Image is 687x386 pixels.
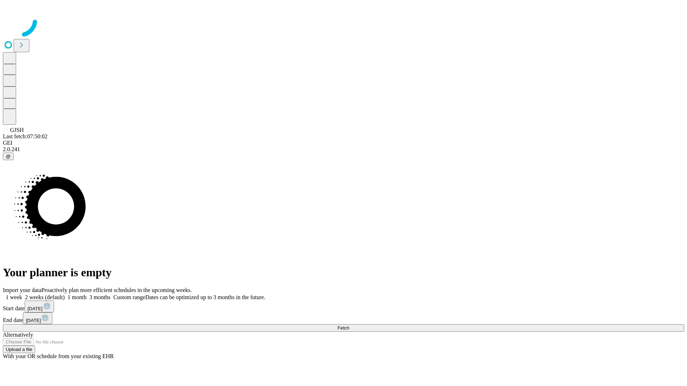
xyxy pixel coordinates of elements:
[3,301,684,312] div: Start date
[3,332,33,338] span: Alternatively
[68,294,87,300] span: 1 month
[3,353,114,359] span: With your OR schedule from your existing EHR
[89,294,111,300] span: 3 months
[3,287,42,293] span: Import your data
[10,127,24,133] span: GJSH
[3,153,14,160] button: @
[23,312,52,324] button: [DATE]
[25,294,65,300] span: 2 weeks (default)
[25,301,54,312] button: [DATE]
[3,266,684,279] h1: Your planner is empty
[6,294,22,300] span: 1 week
[113,294,145,300] span: Custom range
[3,312,684,324] div: End date
[3,140,684,146] div: GEI
[337,325,349,331] span: Fetch
[28,306,43,311] span: [DATE]
[3,133,48,139] span: Last fetch: 07:50:02
[3,346,35,353] button: Upload a file
[26,318,41,323] span: [DATE]
[145,294,265,300] span: Dates can be optimized up to 3 months in the future.
[3,324,684,332] button: Fetch
[6,154,11,159] span: @
[42,287,192,293] span: Proactively plan more efficient schedules in the upcoming weeks.
[3,146,684,153] div: 2.0.241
